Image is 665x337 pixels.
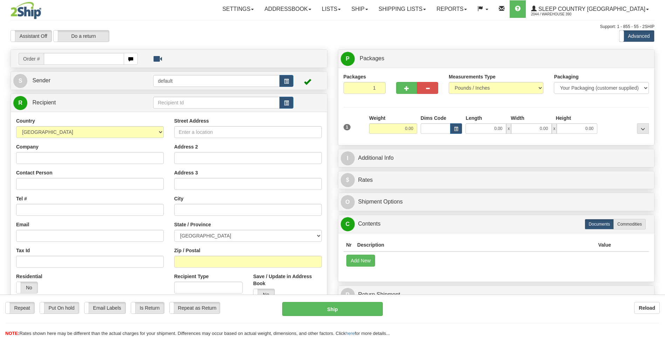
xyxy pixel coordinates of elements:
[16,169,52,176] label: Contact Person
[174,143,198,150] label: Address 2
[16,221,29,228] label: Email
[217,0,259,18] a: Settings
[341,151,652,165] a: IAdditional Info
[634,302,660,314] button: Reload
[16,282,38,293] label: No
[13,74,153,88] a: S Sender
[317,0,346,18] a: Lists
[11,24,654,30] div: Support: 1 - 855 - 55 - 2SHIP
[346,331,355,336] a: here
[341,51,652,66] a: P Packages
[153,75,279,87] input: Sender Id
[16,273,42,280] label: Residential
[595,239,614,252] th: Value
[341,173,652,187] a: $Rates
[556,115,571,122] label: Height
[341,217,355,231] span: C
[341,151,355,165] span: I
[341,195,355,209] span: O
[174,126,322,138] input: Enter a location
[16,117,35,124] label: Country
[32,99,56,105] span: Recipient
[282,302,382,316] button: Ship
[174,247,201,254] label: Zip / Postal
[170,302,220,314] label: Repeat as Return
[449,73,496,80] label: Measurements Type
[639,305,655,311] b: Reload
[253,289,274,300] label: No
[341,173,355,187] span: $
[341,288,355,302] span: R
[131,302,164,314] label: Is Return
[506,123,511,134] span: x
[613,219,646,229] label: Commodities
[13,96,138,110] a: R Recipient
[537,6,645,12] span: Sleep Country [GEOGRAPHIC_DATA]
[369,115,385,122] label: Weight
[531,11,584,18] span: 2044 / Warehouse 390
[16,143,39,150] label: Company
[619,30,654,42] label: Advanced
[344,124,351,130] span: 1
[354,239,595,252] th: Description
[341,195,652,209] a: OShipment Options
[40,302,79,314] label: Put On hold
[346,255,375,267] button: Add New
[344,239,355,252] th: Nr
[360,55,384,61] span: Packages
[174,169,198,176] label: Address 3
[554,73,578,80] label: Packaging
[466,115,482,122] label: Length
[153,97,279,109] input: Recipient Id
[174,273,209,280] label: Recipient Type
[19,53,44,65] span: Order #
[174,195,183,202] label: City
[84,302,125,314] label: Email Labels
[174,221,211,228] label: State / Province
[5,331,19,336] span: NOTE:
[174,117,209,124] label: Street Address
[341,288,652,302] a: RReturn Shipment
[11,30,52,42] label: Assistant Off
[511,115,524,122] label: Width
[585,219,614,229] label: Documents
[649,133,664,204] iframe: chat widget
[13,74,27,88] span: S
[341,52,355,66] span: P
[6,302,34,314] label: Repeat
[637,123,649,134] div: ...
[431,0,472,18] a: Reports
[16,195,27,202] label: Tel #
[54,30,109,42] label: Do a return
[11,2,41,19] img: logo2044.jpg
[32,77,50,83] span: Sender
[346,0,373,18] a: Ship
[552,123,557,134] span: x
[373,0,431,18] a: Shipping lists
[259,0,317,18] a: Addressbook
[344,73,366,80] label: Packages
[341,217,652,231] a: CContents
[13,96,27,110] span: R
[421,115,446,122] label: Dims Code
[253,273,321,287] label: Save / Update in Address Book
[526,0,654,18] a: Sleep Country [GEOGRAPHIC_DATA] 2044 / Warehouse 390
[16,247,30,254] label: Tax Id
